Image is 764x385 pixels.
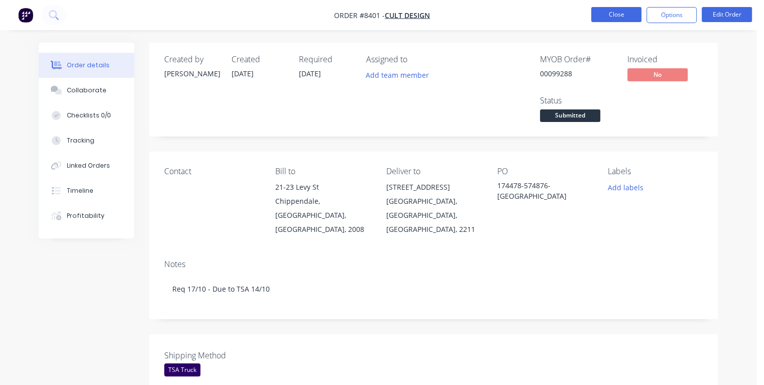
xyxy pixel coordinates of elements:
div: Notes [164,260,703,269]
button: Timeline [39,178,134,203]
div: MYOB Order # [540,55,615,64]
button: Order details [39,53,134,78]
span: [DATE] [299,69,321,78]
button: Profitability [39,203,134,228]
span: No [627,68,688,81]
div: 21-23 Levy StChippendale, [GEOGRAPHIC_DATA], [GEOGRAPHIC_DATA], 2008 [275,180,370,236]
button: Close [591,7,641,22]
div: Required [299,55,354,64]
div: Deliver to [386,167,481,176]
div: Created by [164,55,220,64]
button: Linked Orders [39,153,134,178]
div: Profitability [67,211,104,220]
span: [DATE] [232,69,254,78]
div: Chippendale, [GEOGRAPHIC_DATA], [GEOGRAPHIC_DATA], 2008 [275,194,370,236]
div: Created [232,55,287,64]
label: Shipping Method [164,349,290,361]
img: Factory [18,8,33,23]
div: Status [540,96,615,105]
div: [STREET_ADDRESS] [386,180,481,194]
button: Submitted [540,109,600,124]
span: Submitted [540,109,600,122]
button: Collaborate [39,78,134,103]
div: Linked Orders [67,161,110,170]
div: Tracking [67,136,94,145]
button: Options [646,7,697,23]
a: Cult Design [385,11,430,20]
div: 00099288 [540,68,615,79]
div: Checklists 0/0 [67,111,111,120]
div: Invoiced [627,55,703,64]
button: Tracking [39,128,134,153]
button: Edit Order [702,7,752,22]
div: Bill to [275,167,370,176]
button: Add labels [602,180,648,194]
button: Add team member [366,68,434,82]
div: Assigned to [366,55,467,64]
div: Order details [67,61,110,70]
div: 21-23 Levy St [275,180,370,194]
div: PO [497,167,592,176]
span: Order #8401 - [334,11,385,20]
div: Timeline [67,186,93,195]
button: Checklists 0/0 [39,103,134,128]
div: TSA Truck [164,363,200,376]
div: [STREET_ADDRESS][GEOGRAPHIC_DATA], [GEOGRAPHIC_DATA], [GEOGRAPHIC_DATA], 2211 [386,180,481,236]
div: [GEOGRAPHIC_DATA], [GEOGRAPHIC_DATA], [GEOGRAPHIC_DATA], 2211 [386,194,481,236]
div: Req 17/10 - Due to TSA 14/10 [164,274,703,304]
div: Collaborate [67,86,106,95]
button: Add team member [361,68,434,82]
div: 174478-574876-[GEOGRAPHIC_DATA] [497,180,592,201]
div: Contact [164,167,259,176]
div: [PERSON_NAME] [164,68,220,79]
div: Labels [608,167,703,176]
